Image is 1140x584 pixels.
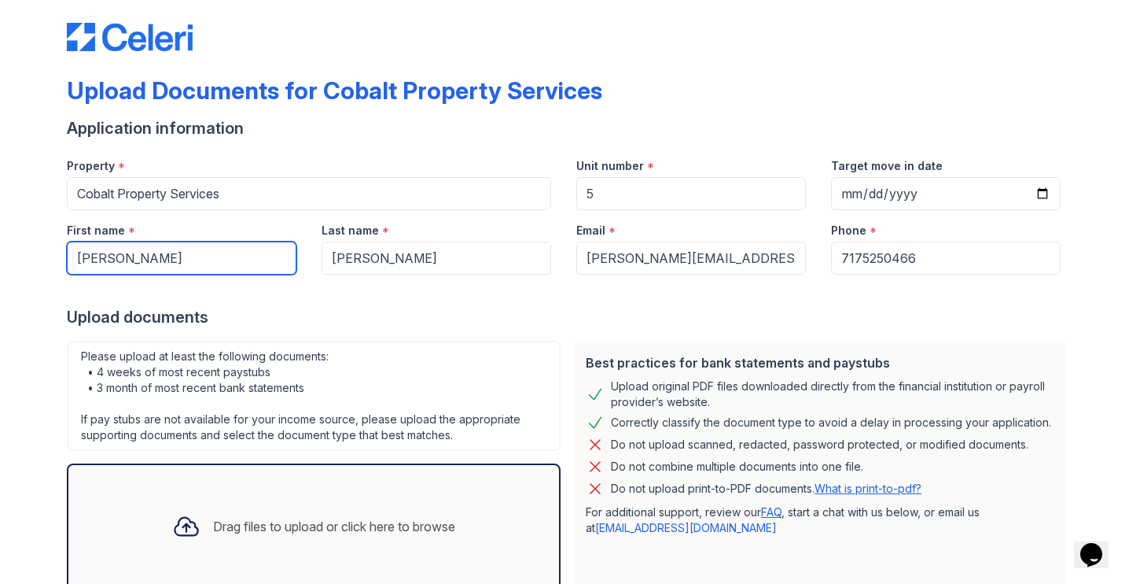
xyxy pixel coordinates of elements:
label: Email [576,223,605,238]
label: Last name [322,223,379,238]
div: Correctly classify the document type to avoid a delay in processing your application. [611,413,1051,432]
p: For additional support, review our , start a chat with us below, or email us at [586,505,1054,536]
div: Do not combine multiple documents into one file. [611,457,863,476]
div: Best practices for bank statements and paystubs [586,353,1054,372]
label: Unit number [576,158,644,174]
div: Drag files to upload or click here to browse [213,517,455,536]
iframe: chat widget [1074,521,1124,568]
div: Please upload at least the following documents: • 4 weeks of most recent paystubs • 3 month of mo... [67,341,561,451]
div: Do not upload scanned, redacted, password protected, or modified documents. [611,435,1028,454]
div: Upload Documents for Cobalt Property Services [67,76,602,105]
label: Target move in date [831,158,943,174]
label: Property [67,158,115,174]
div: Upload documents [67,306,1073,328]
div: Upload original PDF files downloaded directly from the financial institution or payroll provider’... [611,379,1054,410]
a: [EMAIL_ADDRESS][DOMAIN_NAME] [595,521,777,534]
div: Application information [67,117,1073,139]
a: FAQ [761,505,781,519]
label: Phone [831,223,866,238]
p: Do not upload print-to-PDF documents. [611,481,921,497]
a: What is print-to-pdf? [815,482,921,495]
img: CE_Logo_Blue-a8612792a0a2168367f1c8372b55b34899dd931a85d93a1a3d3e32e68fde9ad4.png [67,23,193,51]
label: First name [67,223,125,238]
